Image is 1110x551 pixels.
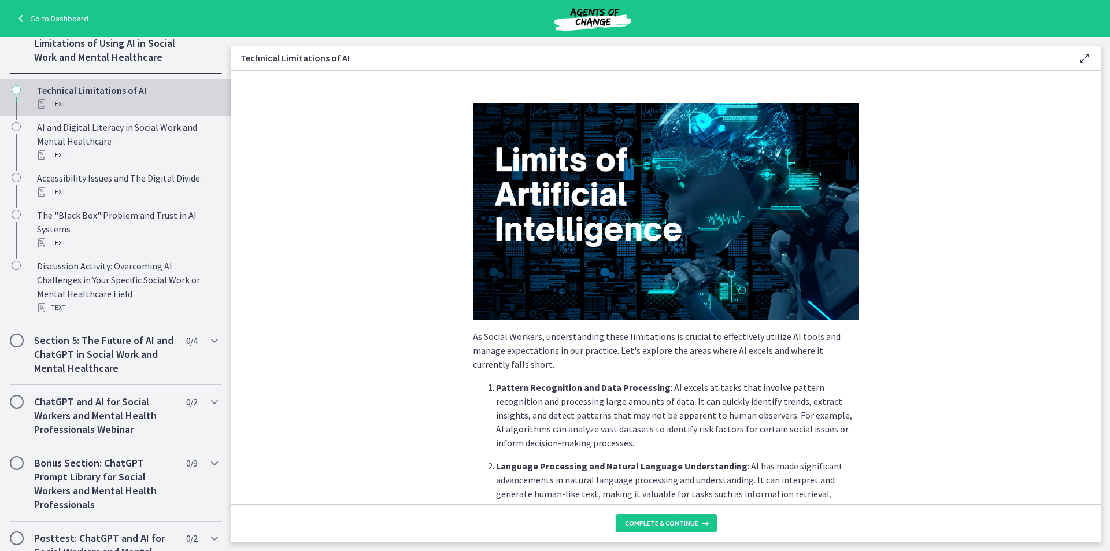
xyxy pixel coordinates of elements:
h2: ChatGPT and AI for Social Workers and Mental Health Professionals Webinar [34,395,175,437]
img: Slides_for_Title_Slides_for_ChatGPT_and_AI_for_Social_Work_%2813%29.png [473,103,859,320]
img: Agents of Change [523,5,662,32]
h2: Section 5: The Future of AI and ChatGPT in Social Work and Mental Healthcare [34,334,175,375]
p: : AI has made significant advancements in natural language processing and understanding. It can i... [496,459,859,528]
div: Discussion Activity: Overcoming AI Challenges in Your Specific Social Work or Mental Healthcare F... [37,259,217,315]
div: Text [37,185,217,199]
div: AI and Digital Literacy in Social Work and Mental Healthcare [37,120,217,162]
strong: Language Processing and Natural Language Understanding [496,460,748,472]
h2: Bonus Section: ChatGPT Prompt Library for Social Workers and Mental Health Professionals [34,456,175,512]
div: Text [37,148,217,162]
button: Complete & continue [616,514,717,532]
p: As Social Workers, understanding these limitations is crucial to effectively utilize AI tools and... [473,330,859,371]
span: 0 / 2 [186,531,197,545]
span: 0 / 2 [186,395,197,409]
strong: Pattern Recognition and Data Processing [496,382,671,393]
div: Technical Limitations of AI [37,83,217,111]
h3: Technical Limitations of AI [240,51,1059,65]
div: Text [37,301,217,315]
p: : AI excels at tasks that involve pattern recognition and processing large amounts of data. It ca... [496,380,859,450]
div: Text [37,97,217,111]
span: 0 / 4 [186,334,197,347]
div: The "Black Box" Problem and Trust in AI Systems [37,208,217,250]
span: 0 / 9 [186,456,197,470]
a: Go to Dashboard [14,12,88,25]
div: Accessibility Issues and The Digital Divide [37,171,217,199]
h2: Section 4: Challenges and Limitations of Using AI in Social Work and Mental Healthcare [34,23,175,64]
div: Text [37,236,217,250]
span: Complete & continue [625,519,698,528]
